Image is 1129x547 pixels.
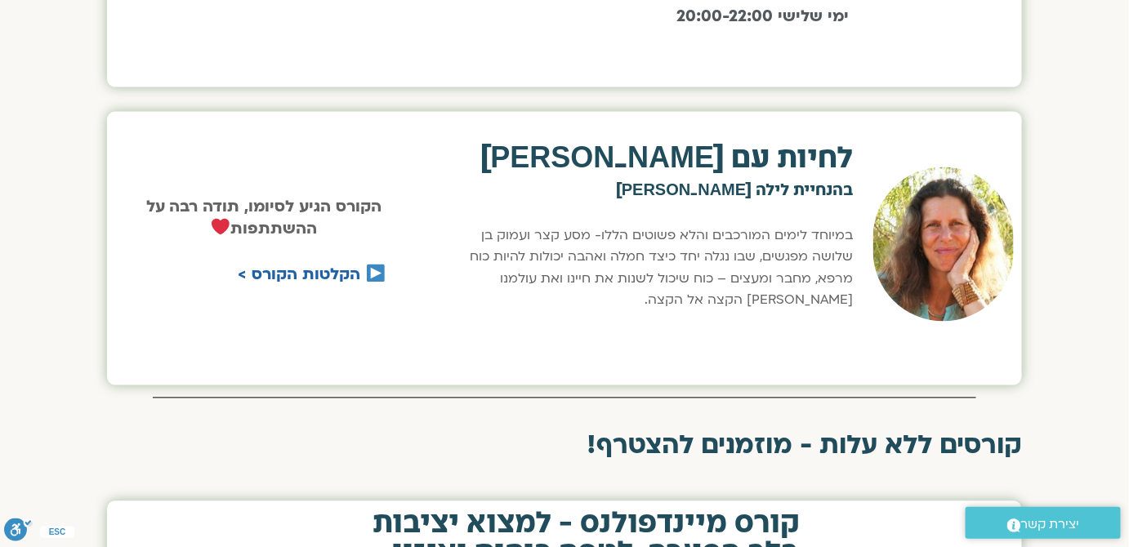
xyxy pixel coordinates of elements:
strong: הקורס הגיע לסיומו, תודה רבה על ההשתתפות [146,197,382,240]
h2: בהנחיית לילה [PERSON_NAME] [444,183,854,199]
img: ▶️ [367,265,385,282]
img: לילה קמחי [873,167,1014,322]
a: הקלטות הקורס > [238,265,360,286]
a: יצירת קשר [966,507,1121,539]
img: ❤ [212,218,230,236]
h2: לחיות עם [PERSON_NAME] [444,145,854,174]
span: יצירת קשר [1021,514,1080,536]
h2: קורסים ללא עלות - מוזמנים להצטרף! [107,431,1022,460]
p: במיוחד לימים המורכבים והלא פשוטים הללו- מסע קצר ועמוק בן שלושה מפגשים, שבו נגלה יחד כיצד חמלה ואה... [444,225,854,312]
